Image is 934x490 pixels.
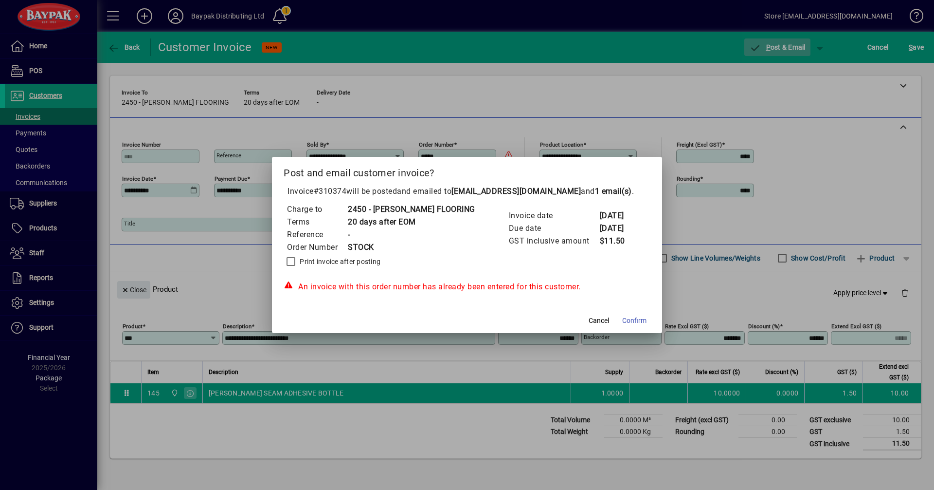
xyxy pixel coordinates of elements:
span: #310374 [314,187,347,196]
span: Confirm [622,316,647,326]
td: Terms [287,216,347,228]
td: Due date [508,222,599,235]
td: 20 days after EOM [347,216,475,228]
button: Cancel [583,312,614,329]
p: Invoice will be posted . [284,186,650,197]
h2: Post and email customer invoice? [272,157,662,185]
span: Cancel [589,316,609,326]
div: An invoice with this order number has already been entered for this customer. [284,281,650,293]
td: Order Number [287,241,347,254]
td: 2450 - [PERSON_NAME] FLOORING [347,203,475,216]
td: [DATE] [599,209,638,222]
td: $11.50 [599,235,638,247]
td: STOCK [347,241,475,254]
b: [EMAIL_ADDRESS][DOMAIN_NAME] [451,187,581,196]
td: Invoice date [508,209,599,222]
td: - [347,228,475,241]
button: Confirm [618,312,650,329]
span: and [581,187,632,196]
label: Print invoice after posting [298,257,380,266]
b: 1 email(s) [595,187,632,196]
td: [DATE] [599,222,638,235]
td: GST inclusive amount [508,235,599,247]
td: Charge to [287,203,347,216]
td: Reference [287,228,347,241]
span: and emailed to [397,187,632,196]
